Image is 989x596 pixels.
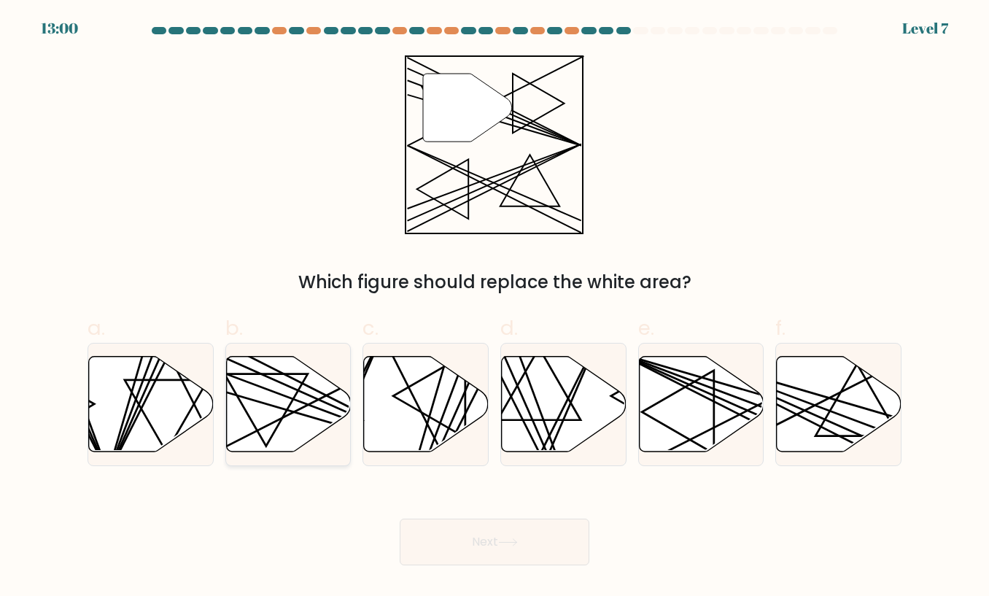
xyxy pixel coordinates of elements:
span: d. [500,314,518,342]
div: Level 7 [902,18,948,39]
span: e. [638,314,654,342]
g: " [423,74,512,142]
span: b. [225,314,243,342]
span: a. [88,314,105,342]
div: Which figure should replace the white area? [96,269,893,295]
span: f. [775,314,786,342]
span: c. [362,314,379,342]
button: Next [400,519,589,565]
div: 13:00 [41,18,78,39]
